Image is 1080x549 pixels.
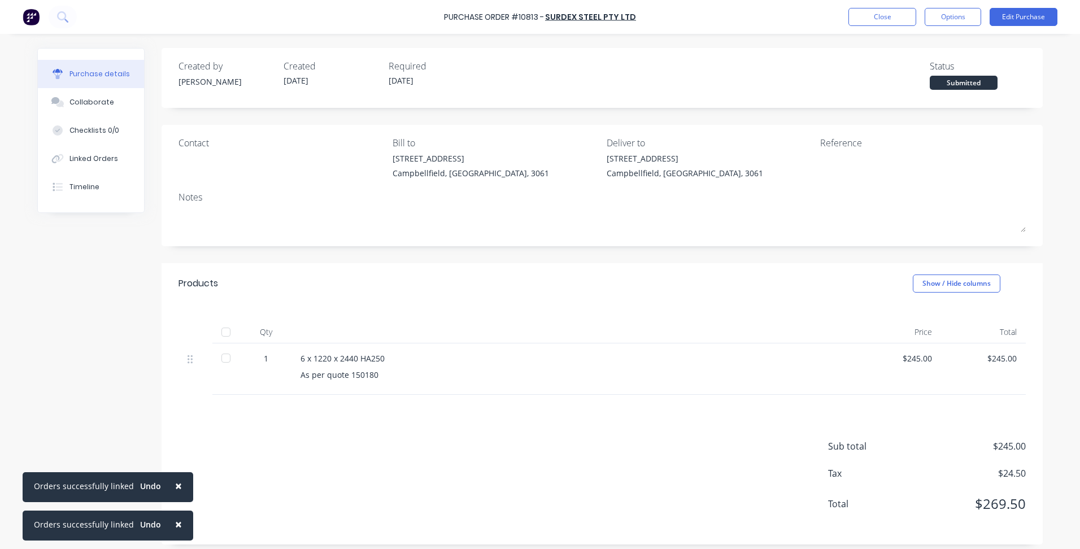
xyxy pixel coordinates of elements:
[607,136,812,150] div: Deliver to
[175,478,182,494] span: ×
[545,11,636,23] a: Surdex Steel Pty Ltd
[284,59,380,73] div: Created
[607,152,763,164] div: [STREET_ADDRESS]
[820,136,1026,150] div: Reference
[178,190,1026,204] div: Notes
[848,8,916,26] button: Close
[607,167,763,179] div: Campbellfield, [GEOGRAPHIC_DATA], 3061
[38,88,144,116] button: Collaborate
[856,321,941,343] div: Price
[34,518,134,530] div: Orders successfully linked
[950,352,1017,364] div: $245.00
[69,125,119,136] div: Checklists 0/0
[178,277,218,290] div: Products
[38,173,144,201] button: Timeline
[69,182,99,192] div: Timeline
[69,97,114,107] div: Collaborate
[913,274,1000,293] button: Show / Hide columns
[930,59,1026,73] div: Status
[941,321,1026,343] div: Total
[393,136,598,150] div: Bill to
[913,439,1026,453] span: $245.00
[164,472,193,499] button: Close
[389,59,485,73] div: Required
[828,467,913,480] span: Tax
[301,369,847,381] div: As per quote 150180
[178,76,275,88] div: [PERSON_NAME]
[38,116,144,145] button: Checklists 0/0
[38,145,144,173] button: Linked Orders
[178,136,384,150] div: Contact
[164,511,193,538] button: Close
[393,152,549,164] div: [STREET_ADDRESS]
[990,8,1057,26] button: Edit Purchase
[828,497,913,511] span: Total
[175,516,182,532] span: ×
[69,69,130,79] div: Purchase details
[241,321,291,343] div: Qty
[444,11,544,23] div: Purchase Order #10813 -
[178,59,275,73] div: Created by
[393,167,549,179] div: Campbellfield, [GEOGRAPHIC_DATA], 3061
[301,352,847,364] div: 6 x 1220 x 2440 HA250
[134,516,167,533] button: Undo
[134,478,167,495] button: Undo
[38,60,144,88] button: Purchase details
[34,480,134,492] div: Orders successfully linked
[913,494,1026,514] span: $269.50
[925,8,981,26] button: Options
[913,467,1026,480] span: $24.50
[930,76,998,90] div: Submitted
[250,352,282,364] div: 1
[23,8,40,25] img: Factory
[865,352,932,364] div: $245.00
[828,439,913,453] span: Sub total
[69,154,118,164] div: Linked Orders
